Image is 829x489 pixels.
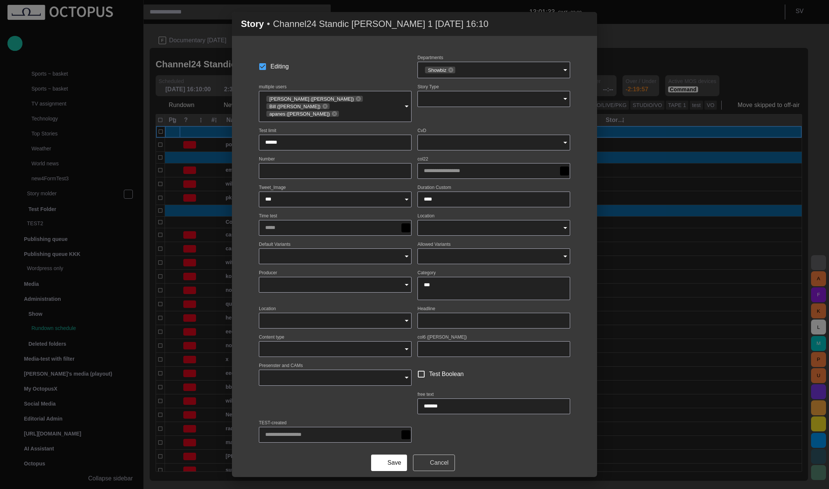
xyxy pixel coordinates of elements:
div: [PERSON_NAME] ([PERSON_NAME]) [266,96,363,102]
label: Category [417,270,436,276]
label: Number [259,156,275,162]
label: Headline [417,306,435,312]
label: col6 ([PERSON_NAME]) [417,334,467,340]
span: Showbiz [425,67,449,74]
h3: • [267,19,270,29]
label: Allowed Variants [417,241,450,248]
label: free text [417,391,434,397]
label: Test limit [259,127,276,134]
h2: Story [241,19,264,29]
label: Content type [259,334,284,340]
label: Time test [259,213,277,219]
label: Location [417,213,434,219]
label: Duration Custom [417,184,451,190]
label: multiple users [259,84,287,90]
button: Open [401,279,412,290]
div: Story [232,12,597,477]
label: Tweet_Image [259,184,286,190]
label: TEST-created [259,419,287,426]
h3: Channel24 Standic [PERSON_NAME] 1 [DATE] 16:10 [273,19,489,29]
label: col22 [417,156,428,162]
div: Showbiz [425,67,455,73]
button: Save [371,455,407,471]
label: Location [259,306,276,312]
button: Open [560,94,570,104]
div: apanes ([PERSON_NAME]) [266,111,339,117]
label: CvD [417,127,426,134]
button: Open [401,344,412,354]
label: Producer [259,270,277,276]
button: Open [560,65,570,75]
span: Test Boolean [429,370,464,379]
label: Departments [417,55,443,61]
div: Story [232,12,597,36]
button: Cancel [413,455,455,471]
button: Open [401,194,412,205]
button: Open [401,251,412,262]
button: Open [401,101,412,111]
label: Default Variants [259,241,290,248]
button: Open [560,223,570,233]
div: Bill ([PERSON_NAME]) [266,103,330,109]
span: Editing [270,62,289,71]
button: Open [401,372,412,383]
label: Presenster and CAMs [259,363,303,369]
span: [PERSON_NAME] ([PERSON_NAME]) [266,95,357,103]
span: apanes ([PERSON_NAME]) [266,110,333,118]
button: Open [560,251,570,262]
button: Open [560,137,570,148]
span: Bill ([PERSON_NAME]) [266,103,324,110]
label: Story Type [417,84,439,90]
button: Open [401,315,412,326]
